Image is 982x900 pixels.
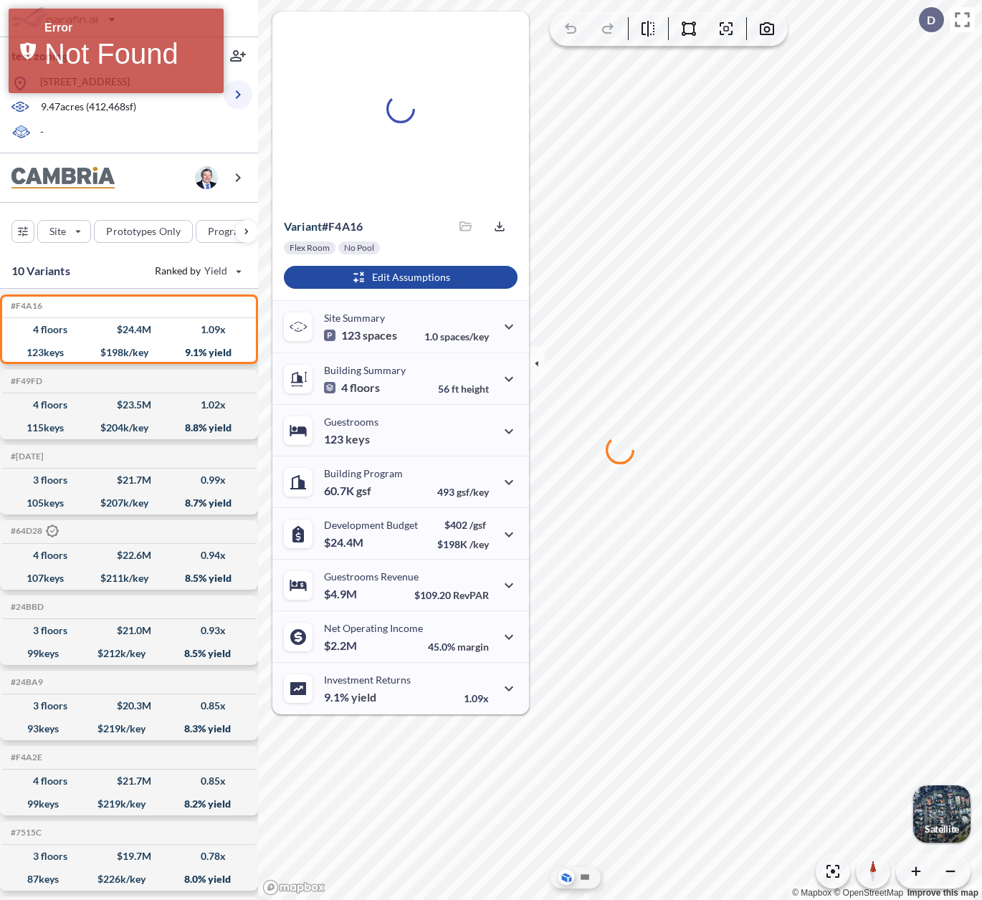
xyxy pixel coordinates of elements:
h5: Click to copy the code [8,677,43,687]
span: keys [345,432,370,446]
p: Guestrooms Revenue [324,570,419,583]
p: Edit Assumptions [372,270,450,284]
p: 45.0% [428,641,489,653]
a: Mapbox homepage [262,879,325,896]
p: 123 [324,432,370,446]
p: No Pool [344,242,374,254]
span: Yield [204,264,228,278]
p: 10 Variants [11,262,70,279]
img: user logo [195,166,218,189]
img: BrandImage [11,167,115,189]
p: Prototypes Only [106,224,181,239]
span: RevPAR [453,589,489,601]
span: gsf [356,484,371,498]
p: $402 [437,519,489,531]
button: Switcher ImageSatellite [913,785,971,843]
p: - [40,125,44,141]
span: margin [457,641,489,653]
span: /key [469,538,489,550]
p: D [927,14,935,27]
a: Improve this map [907,888,978,898]
h5: Click to copy the code [8,376,42,386]
span: height [461,383,489,395]
p: 1.0 [424,330,489,343]
a: Mapbox [792,888,831,898]
p: $24.4M [324,535,366,550]
p: $2.2M [324,638,359,653]
span: Variant [284,219,322,233]
button: Site Plan [577,869,593,885]
div: Error [44,19,213,37]
p: 60.7K [324,484,371,498]
p: 56 [438,383,489,395]
p: Program [208,224,248,239]
p: Investment Returns [324,674,411,686]
p: Site [49,224,66,239]
p: $198K [437,538,489,550]
span: spaces [363,328,397,343]
p: 9.1% [324,690,376,704]
p: Guestrooms [324,416,378,428]
p: # f4a16 [284,219,363,234]
span: gsf/key [457,486,489,498]
span: ft [452,383,459,395]
span: yield [351,690,376,704]
h1: Not Found [44,37,213,71]
p: Development Budget [324,519,418,531]
span: floors [350,380,380,395]
button: Site [37,220,91,243]
h5: Click to copy the code [8,525,59,538]
p: $109.20 [414,589,489,601]
button: Program [196,220,273,243]
p: Site Summary [324,312,385,324]
p: Net Operating Income [324,622,423,634]
button: Edit Assumptions [284,266,518,289]
p: $4.9M [324,587,359,601]
h5: Click to copy the code [8,602,44,612]
p: Flex Room [290,242,330,254]
h5: Click to copy the code [8,301,42,311]
span: spaces/key [440,330,489,343]
p: Building Program [324,467,403,479]
h5: Click to copy the code [8,451,44,461]
p: 9.47 acres ( 412,468 sf) [41,100,136,115]
p: 493 [437,486,489,498]
img: Switcher Image [913,785,971,843]
a: OpenStreetMap [834,888,903,898]
p: Satellite [925,823,959,835]
button: Aerial View [558,869,574,885]
h5: Click to copy the code [8,752,42,762]
p: 1.09x [464,692,489,704]
p: 4 [324,380,380,395]
button: Prototypes Only [94,220,193,243]
span: /gsf [469,519,486,531]
button: Ranked by Yield [143,259,251,282]
p: Building Summary [324,364,406,376]
p: 123 [324,328,397,343]
h5: Click to copy the code [8,828,42,838]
